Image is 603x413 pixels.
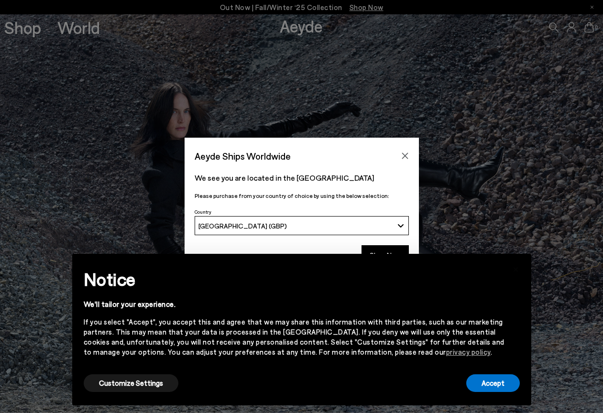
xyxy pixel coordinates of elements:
a: privacy policy [446,348,491,356]
div: We'll tailor your experience. [84,299,504,309]
button: Accept [466,374,520,392]
button: Customize Settings [84,374,178,392]
p: Please purchase from your country of choice by using the below selection: [195,191,409,200]
span: [GEOGRAPHIC_DATA] (GBP) [198,222,287,230]
button: Close this notice [504,257,527,280]
span: × [513,261,519,275]
p: We see you are located in the [GEOGRAPHIC_DATA] [195,172,409,184]
div: If you select "Accept", you accept this and agree that we may share this information with third p... [84,317,504,357]
button: Shop Now [362,245,409,265]
button: Close [398,149,412,163]
h2: Notice [84,267,504,292]
span: Country [195,209,211,215]
span: Aeyde Ships Worldwide [195,148,291,164]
